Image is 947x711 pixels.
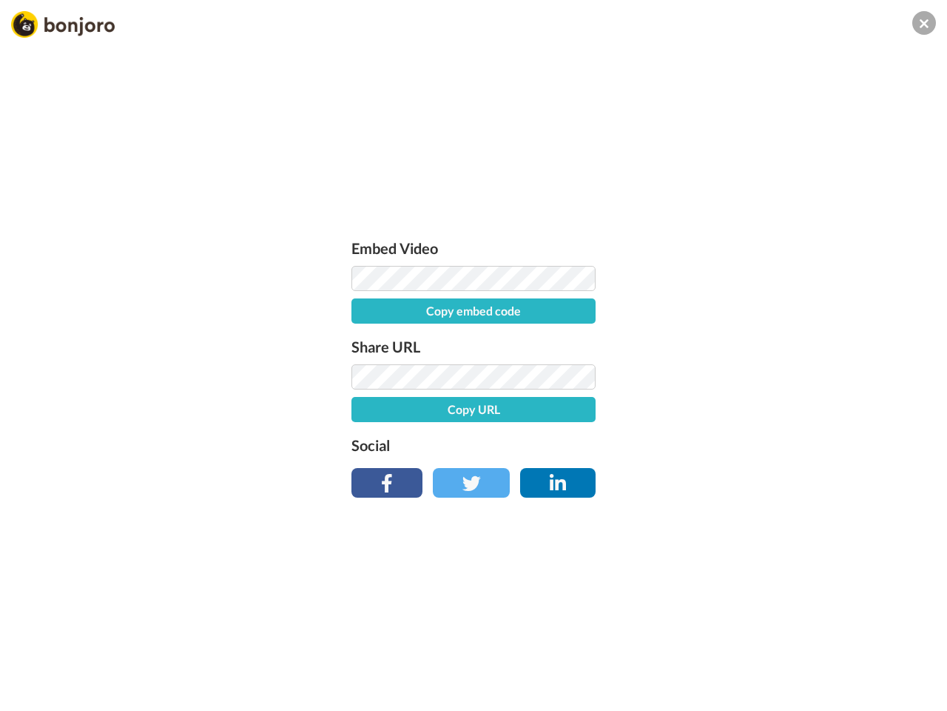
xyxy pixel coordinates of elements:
[351,397,596,422] button: Copy URL
[351,433,596,457] label: Social
[11,11,115,38] img: Bonjoro Logo
[351,236,596,260] label: Embed Video
[351,335,596,358] label: Share URL
[351,298,596,324] button: Copy embed code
